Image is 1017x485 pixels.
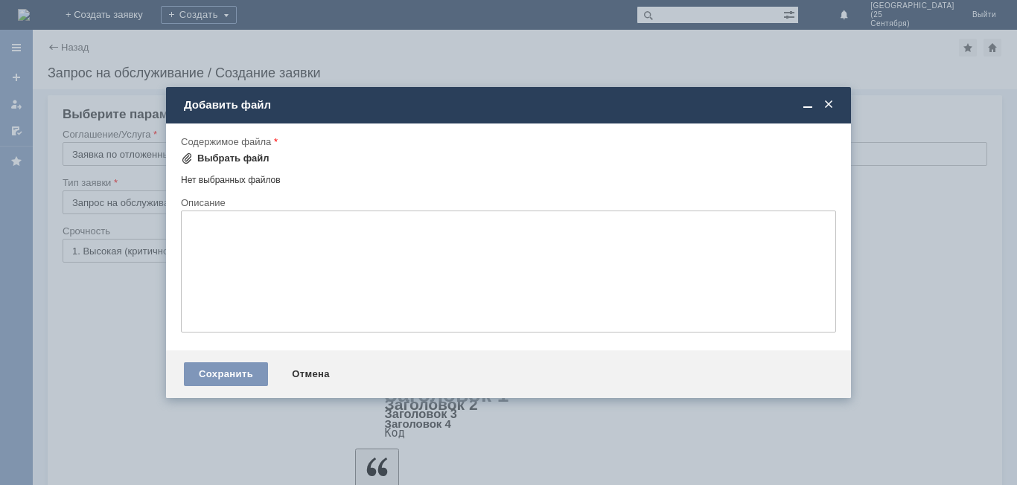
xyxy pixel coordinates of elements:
[181,137,833,147] div: Содержимое файла
[181,169,836,186] div: Нет выбранных файлов
[6,6,217,30] div: Добрый вечер! Прошу удалить отложенные чеки во вложении
[197,152,270,164] div: Выбрать файл
[821,98,836,112] span: Закрыть
[184,98,836,112] div: Добавить файл
[800,98,815,112] span: Свернуть (Ctrl + M)
[181,198,833,208] div: Описание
